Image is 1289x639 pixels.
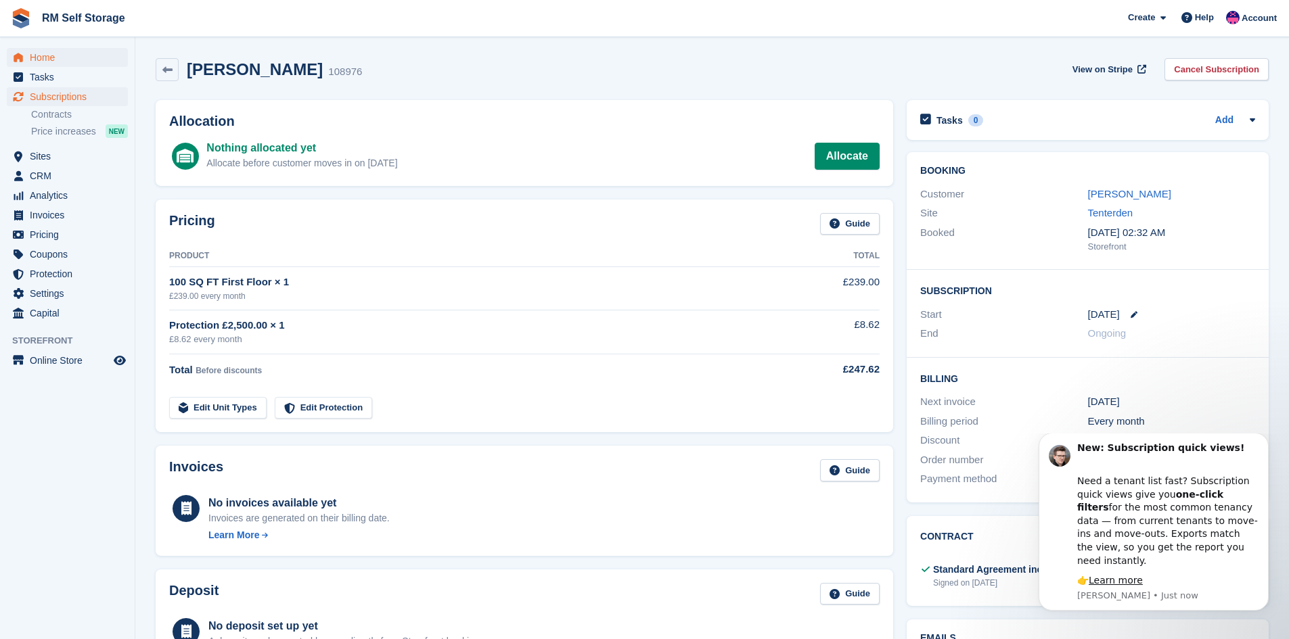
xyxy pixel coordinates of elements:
span: Capital [30,304,111,323]
span: Before discounts [196,366,262,375]
a: Cancel Subscription [1164,58,1269,80]
h2: Booking [920,166,1255,176]
img: stora-icon-8386f47178a22dfd0bd8f6a31ec36ba5ce8667c1dd55bd0f319d3a0aa187defe.svg [11,8,31,28]
span: Settings [30,284,111,303]
a: Add [1215,113,1234,128]
a: Tenterden [1088,207,1133,218]
span: Ongoing [1088,327,1127,339]
a: menu [7,48,128,67]
a: RM Self Storage [37,7,131,29]
div: Allocate before customer moves in on [DATE] [206,156,397,170]
div: £247.62 [771,362,880,377]
div: 0 [968,114,984,126]
div: [DATE] 02:32 AM [1088,225,1255,241]
span: Coupons [30,245,111,264]
span: CRM [30,166,111,185]
a: menu [7,351,128,370]
div: 👉 [59,141,240,154]
a: Price increases NEW [31,124,128,139]
a: Preview store [112,352,128,369]
div: 108976 [328,64,362,80]
a: menu [7,284,128,303]
div: Payment method [920,471,1087,487]
a: menu [7,264,128,283]
h2: [PERSON_NAME] [187,60,323,78]
div: Learn More [208,528,259,542]
a: View on Stripe [1067,58,1149,80]
div: Nothing allocated yet [206,140,397,156]
a: Guide [820,459,880,481]
a: menu [7,245,128,264]
img: Profile image for Steven [30,11,52,33]
a: [PERSON_NAME] [1088,188,1171,199]
span: Create [1128,11,1155,24]
span: View on Stripe [1072,63,1133,76]
a: menu [7,225,128,244]
h2: Contract [920,529,974,552]
td: £239.00 [771,267,880,310]
div: Standard Agreement including StoreProtect (vJan24) [933,563,1171,577]
h2: Tasks [936,114,963,126]
div: £239.00 every month [169,290,771,302]
div: Protection £2,500.00 × 1 [169,318,771,333]
h2: Subscription [920,283,1255,297]
a: menu [7,186,128,205]
td: £8.62 [771,310,880,354]
iframe: Intercom notifications message [1018,433,1289,619]
img: Roger Marsh [1226,11,1240,24]
h2: Billing [920,371,1255,385]
span: Online Store [30,351,111,370]
div: Storefront [1088,240,1255,254]
span: Account [1242,11,1277,25]
h2: Deposit [169,583,219,605]
div: [DATE] [1088,394,1255,410]
span: Invoices [30,206,111,224]
div: Order number [920,452,1087,468]
time: 2025-09-22 00:00:00 UTC [1088,307,1120,323]
a: menu [7,166,128,185]
h2: Pricing [169,213,215,235]
span: Sites [30,147,111,166]
span: Tasks [30,68,111,87]
a: Guide [820,583,880,605]
div: Discount [920,433,1087,448]
a: menu [7,68,128,87]
div: No deposit set up yet [208,618,487,634]
div: NEW [106,124,128,138]
span: Pricing [30,225,111,244]
a: Allocate [815,143,880,170]
a: Learn More [208,528,390,542]
div: Booked [920,225,1087,254]
b: New: Subscription quick views! [59,9,226,20]
a: Edit Protection [275,397,372,419]
div: £8.62 every month [169,333,771,346]
div: Message content [59,8,240,154]
a: menu [7,304,128,323]
div: No invoices available yet [208,495,390,511]
span: Analytics [30,186,111,205]
span: Help [1195,11,1214,24]
span: Storefront [12,334,135,348]
span: Total [169,364,193,375]
div: 100 SQ FT First Floor × 1 [169,275,771,290]
a: menu [7,87,128,106]
div: Billing period [920,414,1087,429]
a: Edit Unit Types [169,397,267,419]
a: Guide [820,213,880,235]
span: Home [30,48,111,67]
span: Subscriptions [30,87,111,106]
div: Site [920,206,1087,221]
div: Start [920,307,1087,323]
div: Signed on [DATE] [933,577,1171,589]
a: menu [7,206,128,224]
div: Invoices are generated on their billing date. [208,511,390,525]
span: Price increases [31,125,96,138]
div: Next invoice [920,394,1087,410]
div: Customer [920,187,1087,202]
div: Every month [1088,414,1255,429]
a: menu [7,147,128,166]
th: Product [169,245,771,267]
div: Need a tenant list fast? Subscription quick views give you for the most common tenancy data — fro... [59,28,240,134]
h2: Invoices [169,459,223,481]
a: Contracts [31,108,128,121]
